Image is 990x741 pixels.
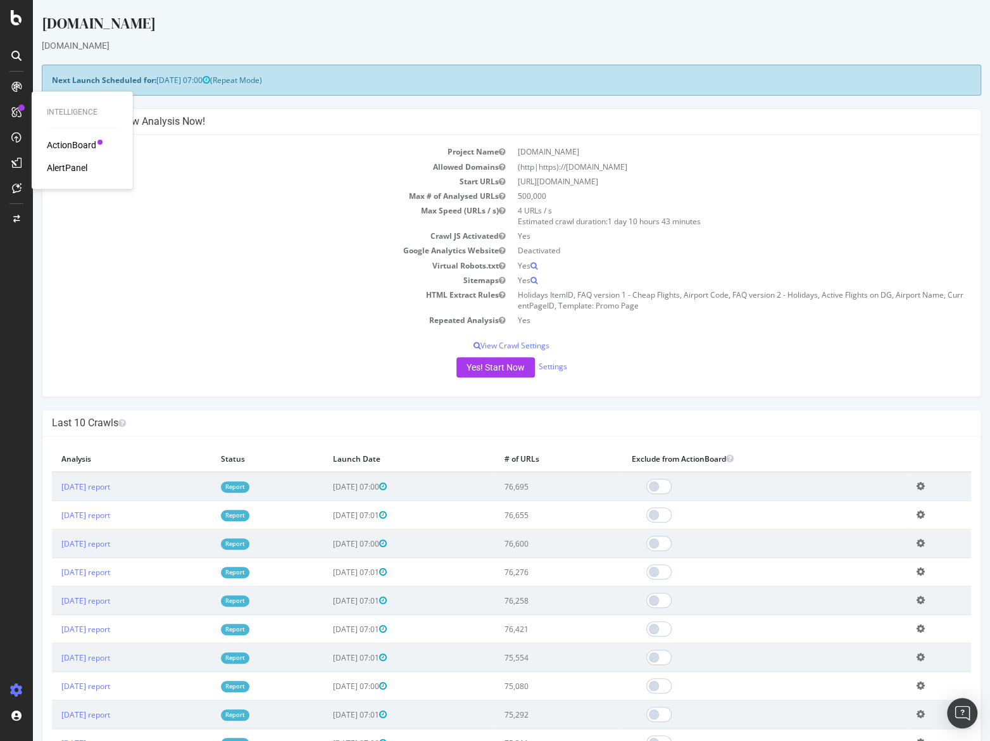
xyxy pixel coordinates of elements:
td: 76,258 [462,586,589,615]
a: [DATE] report [28,595,77,606]
strong: Next Launch Scheduled for: [19,75,123,85]
a: Report [188,681,216,692]
span: [DATE] 07:00 [123,75,177,85]
a: [DATE] report [28,624,77,635]
a: Report [188,709,216,720]
a: Settings [506,362,534,372]
a: [DATE] report [28,567,77,578]
span: 1 day 10 hours 43 minutes [575,216,668,227]
a: Report [188,510,216,521]
th: # of URLs [462,446,589,472]
td: Google Analytics Website [19,243,479,258]
a: [DATE] report [28,652,77,663]
td: 76,421 [462,615,589,643]
a: AlertPanel [47,161,87,174]
span: [DATE] 07:01 [300,709,354,720]
a: [DATE] report [28,681,77,692]
td: Holidays ItemID, FAQ version 1 - Cheap Flights, Airport Code, FAQ version 2 - Holidays, Active Fl... [479,288,938,313]
div: Intelligence [47,107,118,118]
td: Yes [479,258,938,273]
button: Yes! Start Now [423,357,502,377]
a: Report [188,567,216,578]
th: Launch Date [291,446,462,472]
td: Repeated Analysis [19,313,479,327]
a: [DATE] report [28,538,77,549]
a: [DATE] report [28,481,77,492]
th: Exclude from ActionBoard [589,446,874,472]
td: [DOMAIN_NAME] [479,144,938,159]
h4: Configure your New Analysis Now! [19,115,938,128]
td: [URL][DOMAIN_NAME] [479,174,938,189]
td: 75,292 [462,700,589,729]
div: Open Intercom Messenger [947,698,977,728]
td: Deactivated [479,243,938,258]
td: HTML Extract Rules [19,288,479,313]
td: Project Name [19,144,479,159]
a: [DATE] report [28,510,77,521]
span: [DATE] 07:01 [300,567,354,578]
th: Analysis [19,446,179,472]
td: Yes [479,229,938,243]
a: Report [188,624,216,635]
a: Report [188,481,216,492]
th: Status [179,446,291,472]
a: Report [188,652,216,663]
td: (http|https)://[DOMAIN_NAME] [479,160,938,174]
td: Crawl JS Activated [19,229,479,243]
td: 76,276 [462,558,589,586]
span: [DATE] 07:00 [300,538,354,549]
td: Yes [479,313,938,327]
td: Start URLs [19,174,479,189]
p: View Crawl Settings [19,340,938,351]
td: Virtual Robots.txt [19,258,479,273]
td: 500,000 [479,189,938,203]
div: (Repeat Mode) [9,65,948,96]
td: 75,554 [462,643,589,672]
td: 75,080 [462,672,589,700]
span: [DATE] 07:01 [300,624,354,635]
a: Report [188,595,216,606]
td: 76,655 [462,501,589,529]
td: Yes [479,273,938,288]
td: 76,600 [462,529,589,558]
div: [DOMAIN_NAME] [9,13,948,39]
a: ActionBoard [47,139,96,151]
div: [DOMAIN_NAME] [9,39,948,52]
a: [DATE] report [28,709,77,720]
td: Max Speed (URLs / s) [19,203,479,229]
h4: Last 10 Crawls [19,417,938,429]
td: Allowed Domains [19,160,479,174]
span: [DATE] 07:00 [300,481,354,492]
td: Sitemaps [19,273,479,288]
span: [DATE] 07:01 [300,652,354,663]
a: Report [188,538,216,549]
td: 4 URLs / s Estimated crawl duration: [479,203,938,229]
span: [DATE] 07:01 [300,510,354,521]
td: 76,695 [462,472,589,501]
span: [DATE] 07:01 [300,595,354,606]
span: [DATE] 07:00 [300,681,354,692]
td: Max # of Analysed URLs [19,189,479,203]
